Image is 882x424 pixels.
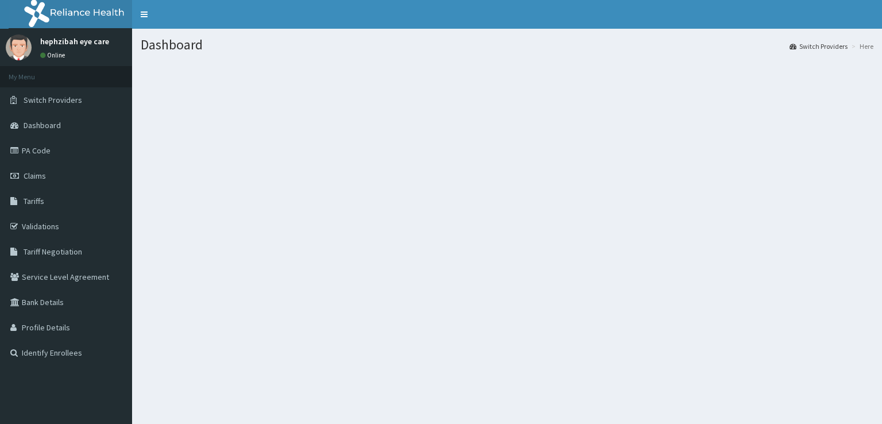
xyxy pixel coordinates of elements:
[24,171,46,181] span: Claims
[24,95,82,105] span: Switch Providers
[40,37,109,45] p: hephzibah eye care
[24,196,44,206] span: Tariffs
[141,37,873,52] h1: Dashboard
[24,246,82,257] span: Tariff Negotiation
[24,120,61,130] span: Dashboard
[790,41,848,51] a: Switch Providers
[40,51,68,59] a: Online
[849,41,873,51] li: Here
[6,34,32,60] img: User Image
